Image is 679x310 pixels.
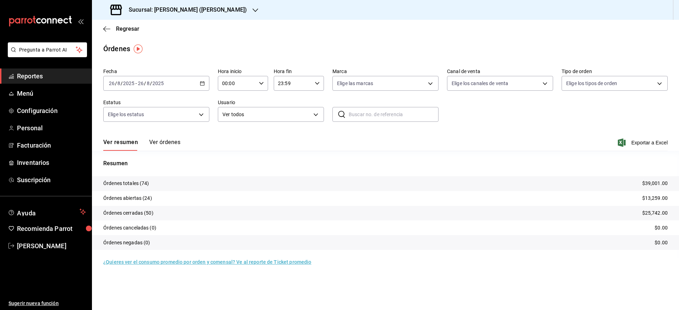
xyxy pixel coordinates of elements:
[103,259,311,265] a: ¿Quieres ver el consumo promedio por orden y comensal? Ve al reporte de Ticket promedio
[17,224,86,233] span: Recomienda Parrot
[562,69,668,74] label: Tipo de orden
[109,81,115,86] input: --
[17,71,86,81] span: Reportes
[452,80,508,87] span: Elige los canales de venta
[103,139,180,151] div: navigation tabs
[103,139,138,151] button: Ver resumen
[103,209,153,217] p: Órdenes cerradas (50)
[103,69,209,74] label: Fecha
[103,195,152,202] p: Órdenes abiertas (24)
[337,80,373,87] span: Elige las marcas
[218,100,324,105] label: Usuario
[19,46,76,54] span: Pregunta a Parrot AI
[103,224,156,232] p: Órdenes canceladas (0)
[123,6,247,14] h3: Sucursal: [PERSON_NAME] ([PERSON_NAME])
[138,81,144,86] input: --
[17,208,77,216] span: Ayuda
[17,175,86,185] span: Suscripción
[116,25,139,32] span: Regresar
[117,81,121,86] input: --
[134,44,143,53] img: Tooltip marker
[332,69,439,74] label: Marca
[144,81,146,86] span: /
[222,111,311,118] span: Ver todos
[642,209,668,217] p: $25,742.00
[103,159,668,168] p: Resumen
[17,141,86,150] span: Facturación
[103,180,149,187] p: Órdenes totales (74)
[655,224,668,232] p: $0.00
[619,138,668,147] button: Exportar a Excel
[566,80,617,87] span: Elige los tipos de orden
[121,81,123,86] span: /
[349,107,439,121] input: Buscar no. de referencia
[135,81,137,86] span: -
[103,100,209,105] label: Estatus
[103,25,139,32] button: Regresar
[17,241,86,251] span: [PERSON_NAME]
[8,42,87,57] button: Pregunta a Parrot AI
[655,239,668,246] p: $0.00
[218,69,268,74] label: Hora inicio
[447,69,553,74] label: Canal de venta
[17,158,86,167] span: Inventarios
[642,195,668,202] p: $13,259.00
[123,81,135,86] input: ----
[274,69,324,74] label: Hora fin
[146,81,150,86] input: --
[103,239,150,246] p: Órdenes negadas (0)
[642,180,668,187] p: $39,001.00
[108,111,144,118] span: Elige los estatus
[103,43,130,54] div: Órdenes
[150,81,152,86] span: /
[115,81,117,86] span: /
[17,123,86,133] span: Personal
[8,300,86,307] span: Sugerir nueva función
[5,51,87,59] a: Pregunta a Parrot AI
[17,106,86,115] span: Configuración
[152,81,164,86] input: ----
[149,139,180,151] button: Ver órdenes
[17,89,86,98] span: Menú
[78,18,83,24] button: open_drawer_menu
